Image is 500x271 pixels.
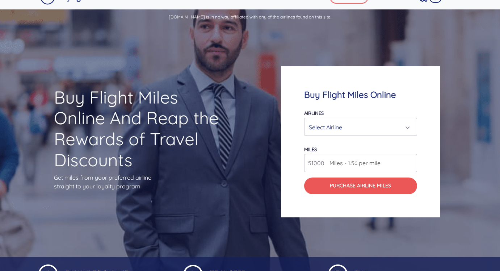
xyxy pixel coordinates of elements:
[309,120,408,134] div: Select Airline
[304,118,417,136] button: Select Airline
[304,110,324,116] label: Airlines
[54,87,219,170] h1: Buy Flight Miles Online And Reap the Rewards of Travel Discounts
[326,159,381,167] span: Miles - 1.5¢ per mile
[304,178,417,194] button: Purchase Airline Miles
[304,89,417,100] h4: Buy Flight Miles Online
[304,146,317,152] label: miles
[54,173,219,191] p: Get miles from your preferred airline straight to your loyalty program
